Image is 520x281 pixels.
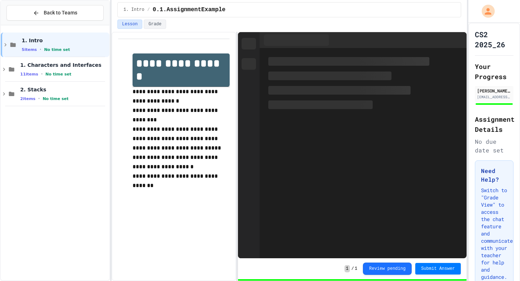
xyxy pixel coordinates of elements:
[43,96,69,101] span: No time set
[351,266,354,272] span: /
[38,96,40,101] span: •
[477,94,511,100] div: [EMAIL_ADDRESS][DOMAIN_NAME]
[144,20,166,29] button: Grade
[415,263,461,274] button: Submit Answer
[22,47,37,52] span: 5 items
[22,37,108,44] span: 1. Intro
[20,96,35,101] span: 2 items
[147,7,150,13] span: /
[363,263,412,275] button: Review pending
[421,266,455,272] span: Submit Answer
[40,47,41,52] span: •
[20,86,108,93] span: 2. Stacks
[475,61,513,82] h2: Your Progress
[44,47,70,52] span: No time set
[477,87,511,94] div: [PERSON_NAME] [PERSON_NAME]
[6,5,104,21] button: Back to Teams
[45,72,71,77] span: No time set
[475,114,513,134] h2: Assignment Details
[481,187,507,281] p: Switch to "Grade View" to access the chat feature and communicate with your teacher for help and ...
[117,20,142,29] button: Lesson
[20,72,38,77] span: 11 items
[474,3,497,20] div: My Account
[44,9,77,17] span: Back to Teams
[355,266,357,272] span: 1
[481,167,507,184] h3: Need Help?
[475,137,513,155] div: No due date set
[153,5,226,14] span: 0.1.AssignmentExample
[475,29,513,49] h1: CS2 2025_26
[41,71,43,77] span: •
[490,252,513,274] iframe: chat widget
[344,265,350,272] span: 1
[123,7,144,13] span: 1. Intro
[20,62,108,68] span: 1. Characters and Interfaces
